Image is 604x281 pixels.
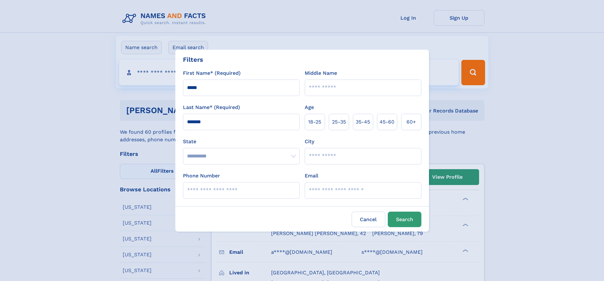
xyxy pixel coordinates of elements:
label: Middle Name [305,69,337,77]
span: 35‑45 [356,118,370,126]
label: Last Name* (Required) [183,104,240,111]
label: First Name* (Required) [183,69,241,77]
label: City [305,138,314,145]
label: Age [305,104,314,111]
label: Phone Number [183,172,220,180]
div: Filters [183,55,203,64]
span: 45‑60 [380,118,394,126]
span: 60+ [406,118,416,126]
label: Email [305,172,318,180]
span: 18‑25 [308,118,321,126]
span: 25‑35 [332,118,346,126]
label: State [183,138,300,145]
label: Cancel [352,212,385,227]
button: Search [388,212,421,227]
